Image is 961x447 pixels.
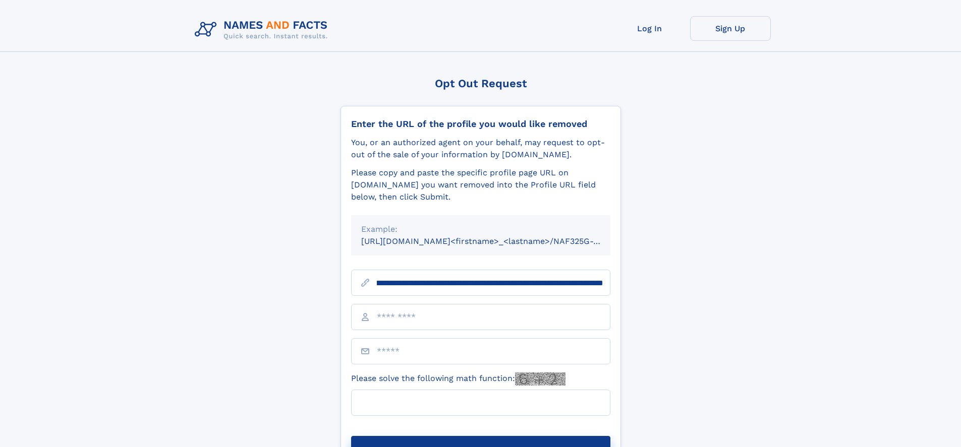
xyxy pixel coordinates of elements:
[351,167,610,203] div: Please copy and paste the specific profile page URL on [DOMAIN_NAME] you want removed into the Pr...
[690,16,771,41] a: Sign Up
[191,16,336,43] img: Logo Names and Facts
[341,77,621,90] div: Opt Out Request
[351,372,566,386] label: Please solve the following math function:
[351,118,610,130] div: Enter the URL of the profile you would like removed
[361,223,600,235] div: Example:
[361,236,630,246] small: [URL][DOMAIN_NAME]<firstname>_<lastname>/NAF325G-xxxxxxxx
[351,137,610,161] div: You, or an authorized agent on your behalf, may request to opt-out of the sale of your informatio...
[609,16,690,41] a: Log In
